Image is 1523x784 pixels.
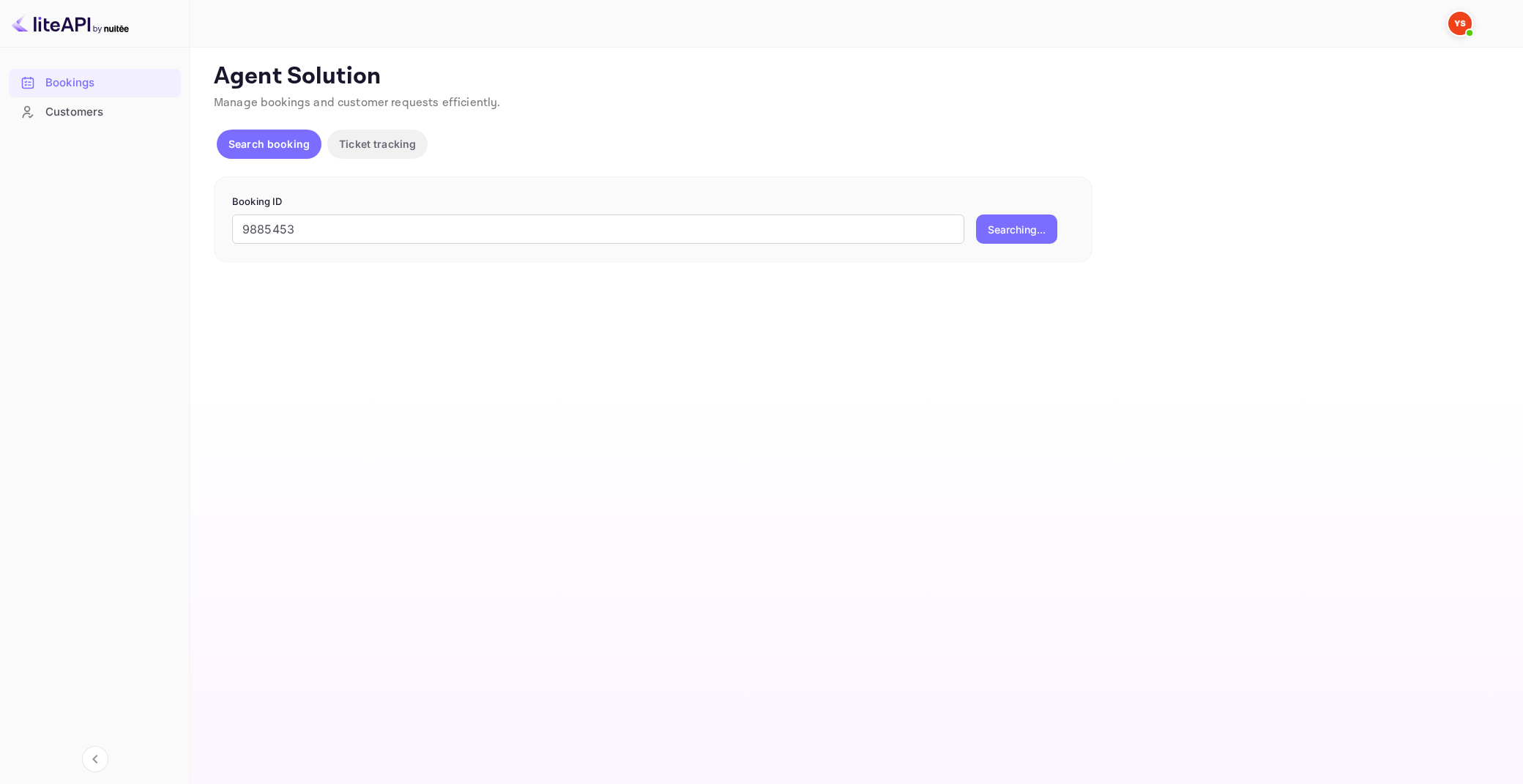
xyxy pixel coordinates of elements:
div: Customers [9,98,181,127]
div: Bookings [45,75,174,92]
div: Customers [45,104,174,121]
p: Agent Solution [214,62,1497,92]
span: Manage bookings and customer requests efficiently. [214,95,501,111]
div: Bookings [9,69,181,97]
a: Bookings [9,69,181,96]
p: Search booking [228,136,310,152]
button: Searching... [976,214,1057,244]
button: Collapse navigation [82,746,108,772]
p: Booking ID [232,195,1074,209]
input: Enter Booking ID (e.g., 63782194) [232,214,964,244]
img: LiteAPI logo [12,12,129,35]
img: Yandex Support [1448,12,1472,35]
p: Ticket tracking [339,136,416,152]
a: Customers [9,98,181,125]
